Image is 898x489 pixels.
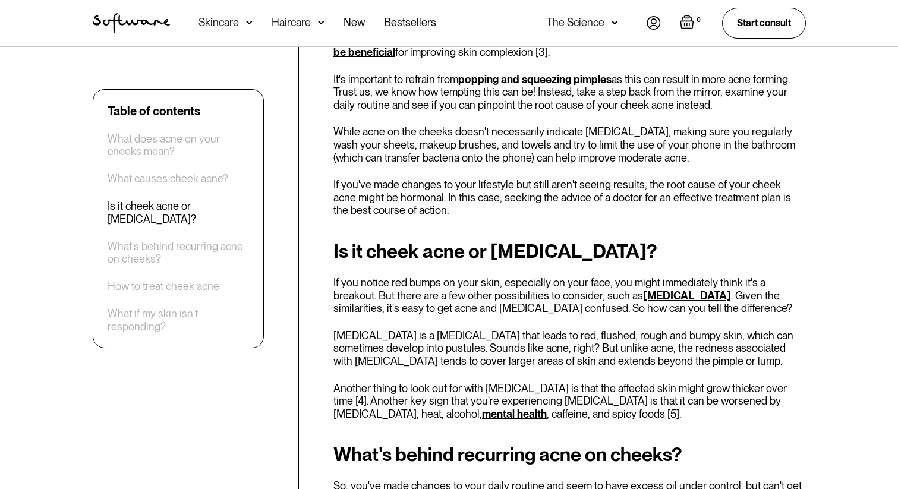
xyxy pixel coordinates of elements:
a: What causes cheek acne? [108,173,228,186]
p: Another thing to look out for with [MEDICAL_DATA] is that the affected skin might grow thicker ov... [333,382,806,421]
a: Is it cheek acne or [MEDICAL_DATA]? [108,200,249,226]
a: What's behind recurring acne on cheeks? [108,240,249,266]
div: Haircare [272,17,311,29]
img: arrow down [318,17,324,29]
h2: What's behind recurring acne on cheeks? [333,444,806,465]
div: 0 [694,15,703,26]
p: If you notice red bumps on your skin, especially on your face, you might immediately think it's a... [333,276,806,315]
a: popping and squeezing pimples [458,73,612,86]
a: Start consult [722,8,806,38]
div: Table of contents [108,104,200,118]
a: What does acne on your cheeks mean? [108,132,249,158]
p: [MEDICAL_DATA] is a [MEDICAL_DATA] that leads to red, flushed, rough and bumpy skin, which can so... [333,329,806,368]
div: The Science [546,17,604,29]
h2: Is it cheek acne or [MEDICAL_DATA]? [333,241,806,262]
a: mental health [482,408,547,420]
p: While acne on the cheeks doesn't necessarily indicate [MEDICAL_DATA], making sure you regularly w... [333,125,806,164]
p: It's important to refrain from as this can result in more acne forming. Trust us, we know how tem... [333,73,806,112]
a: What if my skin isn't responding? [108,308,249,333]
img: arrow down [246,17,253,29]
a: How to treat cheek acne [108,280,219,294]
p: If you've made changes to your lifestyle but still aren't seeing results, the root cause of your ... [333,178,806,217]
a: Open empty cart [680,15,703,31]
img: Software Logo [93,13,170,33]
div: Skincare [198,17,239,29]
img: arrow down [612,17,618,29]
a: home [93,13,170,33]
a: [MEDICAL_DATA] [643,289,731,302]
